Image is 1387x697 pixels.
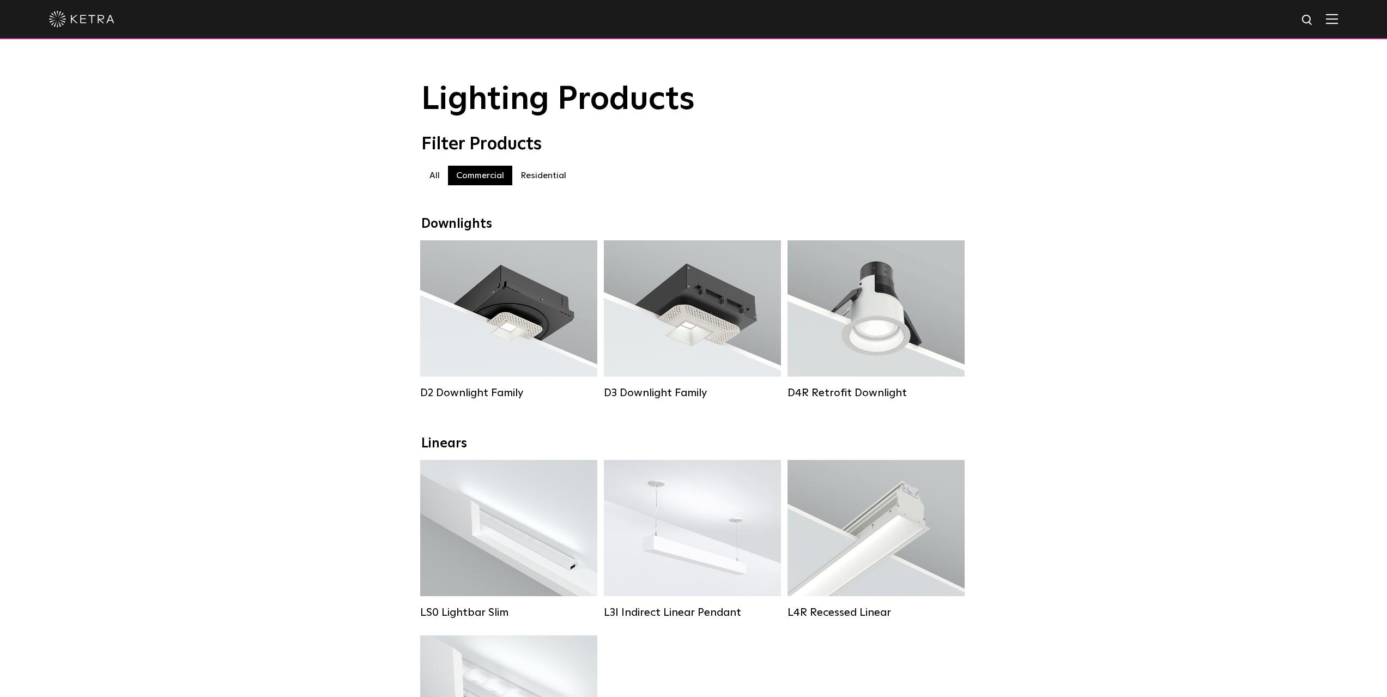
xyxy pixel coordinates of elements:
label: All [421,166,448,185]
label: Residential [512,166,574,185]
a: D3 Downlight Family Lumen Output:700 / 900 / 1100Colors:White / Black / Silver / Bronze / Paintab... [604,240,781,399]
img: ketra-logo-2019-white [49,11,114,27]
div: L4R Recessed Linear [788,606,965,619]
div: D2 Downlight Family [420,386,597,399]
a: L3I Indirect Linear Pendant Lumen Output:400 / 600 / 800 / 1000Housing Colors:White / BlackContro... [604,460,781,619]
label: Commercial [448,166,512,185]
div: Linears [421,436,966,452]
span: Lighting Products [421,83,695,116]
div: Downlights [421,216,966,232]
div: Filter Products [421,134,966,155]
div: D3 Downlight Family [604,386,781,399]
img: Hamburger%20Nav.svg [1326,14,1338,24]
img: search icon [1301,14,1315,27]
a: D4R Retrofit Downlight Lumen Output:800Colors:White / BlackBeam Angles:15° / 25° / 40° / 60°Watta... [788,240,965,399]
a: L4R Recessed Linear Lumen Output:400 / 600 / 800 / 1000Colors:White / BlackControl:Lutron Clear C... [788,460,965,619]
a: LS0 Lightbar Slim Lumen Output:200 / 350Colors:White / BlackControl:X96 Controller [420,460,597,619]
div: LS0 Lightbar Slim [420,606,597,619]
div: L3I Indirect Linear Pendant [604,606,781,619]
a: D2 Downlight Family Lumen Output:1200Colors:White / Black / Gloss Black / Silver / Bronze / Silve... [420,240,597,399]
div: D4R Retrofit Downlight [788,386,965,399]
